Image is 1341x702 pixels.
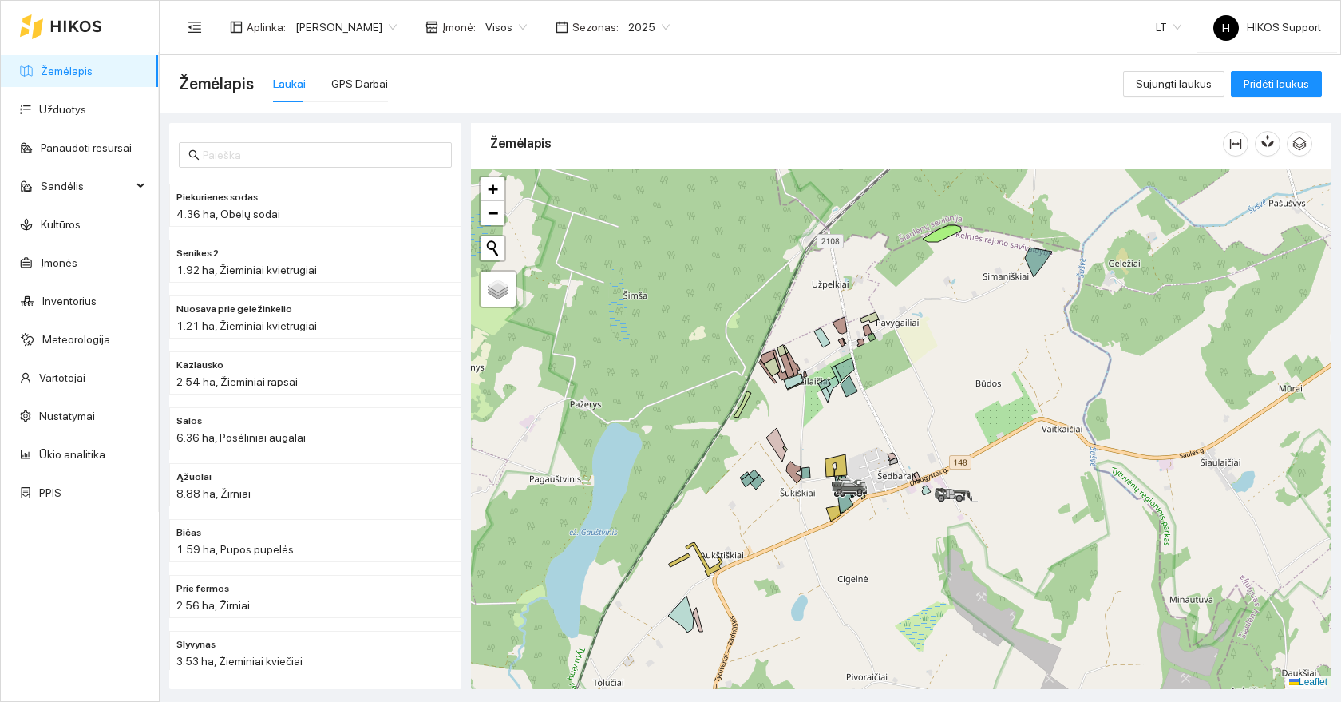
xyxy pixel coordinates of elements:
[176,655,303,668] span: 3.53 ha, Žieminiai kviečiai
[331,75,388,93] div: GPS Darbai
[485,15,527,39] span: Visos
[42,295,97,307] a: Inventorius
[488,179,498,199] span: +
[176,637,216,652] span: Slyvynas
[295,15,397,39] span: Paulius
[41,141,132,154] a: Panaudoti resursai
[1244,75,1309,93] span: Pridėti laukus
[179,11,211,43] button: menu-fold
[176,543,294,556] span: 1.59 ha, Pupos pupelės
[1289,676,1327,688] a: Leaflet
[247,18,286,36] span: Aplinka :
[1156,15,1181,39] span: LT
[176,208,280,220] span: 4.36 ha, Obelų sodai
[41,218,81,231] a: Kultūros
[425,21,438,34] span: shop
[41,170,132,202] span: Sandėlis
[42,333,110,346] a: Meteorologija
[39,371,85,384] a: Vartotojai
[41,256,77,269] a: Įmonės
[39,448,105,461] a: Ūkio analitika
[188,149,200,161] span: search
[230,21,243,34] span: layout
[1231,77,1322,90] a: Pridėti laukus
[1224,137,1248,150] span: column-width
[572,18,619,36] span: Sezonas :
[556,21,568,34] span: calendar
[1123,77,1224,90] a: Sujungti laukus
[1136,75,1212,93] span: Sujungti laukus
[481,201,504,225] a: Zoom out
[442,18,476,36] span: Įmonė :
[41,65,93,77] a: Žemėlapis
[1223,131,1248,157] button: column-width
[39,486,61,499] a: PPIS
[39,410,95,422] a: Nustatymai
[176,487,251,500] span: 8.88 ha, Žirniai
[1213,21,1321,34] span: HIKOS Support
[176,581,229,597] span: Prie fermos
[176,302,292,317] span: Nuosava prie geležinkelio
[273,75,306,93] div: Laukai
[176,264,317,276] span: 1.92 ha, Žieminiai kvietrugiai
[490,121,1223,166] div: Žemėlapis
[176,358,223,373] span: Kazlausko
[481,177,504,201] a: Zoom in
[176,470,212,485] span: Ąžuolai
[176,190,258,205] span: Piekurienes sodas
[176,414,202,429] span: Salos
[488,203,498,223] span: −
[481,272,516,307] a: Layers
[188,20,202,34] span: menu-fold
[1231,71,1322,97] button: Pridėti laukus
[481,236,504,260] button: Initiate a new search
[176,375,298,388] span: 2.54 ha, Žieminiai rapsai
[39,103,86,116] a: Užduotys
[176,319,317,332] span: 1.21 ha, Žieminiai kvietrugiai
[203,146,442,164] input: Paieška
[176,431,306,444] span: 6.36 ha, Posėliniai augalai
[1222,15,1230,41] span: H
[176,246,219,261] span: Senikes 2
[176,526,201,541] span: Bičas
[179,71,254,97] span: Žemėlapis
[1123,71,1224,97] button: Sujungti laukus
[628,15,670,39] span: 2025
[176,599,250,612] span: 2.56 ha, Žirniai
